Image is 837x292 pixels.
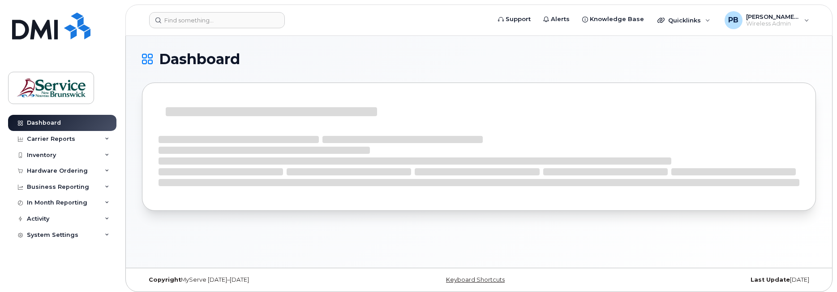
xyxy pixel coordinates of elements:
strong: Copyright [149,276,181,283]
span: Dashboard [159,52,240,66]
strong: Last Update [751,276,790,283]
div: [DATE] [591,276,816,283]
div: MyServe [DATE]–[DATE] [142,276,367,283]
a: Keyboard Shortcuts [446,276,505,283]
